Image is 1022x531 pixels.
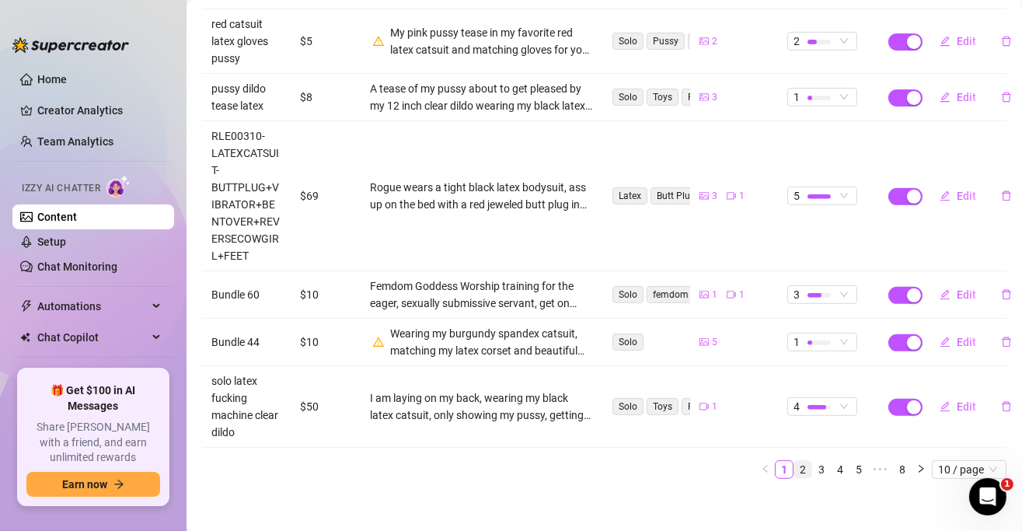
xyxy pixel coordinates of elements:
[370,179,593,213] div: Rogue wears a tight black latex bodysuit, ass up on the bed with a red jeweled butt plug in her a...
[37,260,117,273] a: Chat Monitoring
[682,398,720,415] span: Pussy
[1001,190,1012,201] span: delete
[612,286,644,303] span: Solo
[202,366,291,448] td: solo latex fucking machine clear dildo
[912,460,930,479] button: right
[37,294,148,319] span: Automations
[1001,337,1012,348] span: delete
[776,461,793,478] a: 1
[932,460,1006,479] div: Page Size
[37,73,67,86] a: Home
[712,90,717,105] span: 3
[1001,401,1012,412] span: delete
[291,319,361,366] td: $10
[916,464,926,473] span: right
[1001,36,1012,47] span: delete
[940,190,950,201] span: edit
[957,35,976,47] span: Edit
[62,478,107,491] span: Earn now
[727,191,736,201] span: video-camera
[37,325,148,350] span: Chat Copilot
[794,334,800,351] span: 1
[699,37,709,46] span: picture
[202,271,291,319] td: Bundle 60
[927,330,989,355] button: Edit
[868,460,893,479] span: •••
[202,9,291,74] td: red catsuit latex gloves pussy
[831,460,849,479] li: 4
[202,121,291,271] td: RLE00310-LATEXCATSUIT-BUTTPLUG+VIBRATOR+BENTOVER+REVERSECOWGIRL+FEET
[712,400,717,414] span: 1
[739,189,745,204] span: 1
[894,461,911,478] a: 8
[113,479,124,490] span: arrow-right
[612,398,644,415] span: Solo
[727,290,736,299] span: video-camera
[202,74,291,121] td: pussy dildo tease latex
[26,472,160,497] button: Earn nowarrow-right
[927,394,989,419] button: Edit
[927,183,989,208] button: Edit
[699,290,709,299] span: picture
[794,187,800,204] span: 5
[22,181,100,196] span: Izzy AI Chatter
[688,33,762,50] span: Cheap content
[612,334,644,351] span: Solo
[373,36,384,47] span: warning
[37,98,162,123] a: Creator Analytics
[37,236,66,248] a: Setup
[699,191,709,201] span: picture
[794,460,812,479] li: 2
[794,286,800,303] span: 3
[957,336,976,348] span: Edit
[291,121,361,271] td: $69
[794,461,811,478] a: 2
[647,286,695,303] span: femdom
[647,89,678,106] span: Toys
[893,460,912,479] li: 8
[699,337,709,347] span: picture
[37,135,113,148] a: Team Analytics
[647,33,685,50] span: Pussy
[1001,289,1012,300] span: delete
[37,211,77,223] a: Content
[969,478,1006,515] iframe: Intercom live chat
[794,33,800,50] span: 2
[849,460,868,479] li: 5
[26,420,160,466] span: Share [PERSON_NAME] with a friend, and earn unlimited rewards
[940,36,950,47] span: edit
[940,289,950,300] span: edit
[794,89,800,106] span: 1
[26,383,160,414] span: 🎁 Get $100 in AI Messages
[106,175,131,197] img: AI Chatter
[612,89,644,106] span: Solo
[12,37,129,53] img: logo-BBDzfeDw.svg
[370,278,593,312] div: Femdom Goddess Worship training for the eager, sexually submissive servant, get on your knees and...
[957,91,976,103] span: Edit
[957,400,976,413] span: Edit
[20,300,33,313] span: thunderbolt
[712,34,717,49] span: 2
[912,460,930,479] li: Next Page
[794,398,800,415] span: 4
[850,461,867,478] a: 5
[390,325,593,359] div: Wearing my burgundy spandex catsuit, matching my latex corset and beautiful crimson strapon cock
[647,398,678,415] span: Toys
[370,390,593,424] div: I am laying on my back, wearing my black latex catsuit, only showing my pussy, getting fucked by ...
[957,190,976,202] span: Edit
[868,460,893,479] li: Next 5 Pages
[612,33,644,50] span: Solo
[699,402,709,411] span: video-camera
[1001,478,1013,491] span: 1
[712,335,717,350] span: 5
[20,332,30,343] img: Chat Copilot
[390,24,593,58] div: My pink pussy tease in my favorite red latex catsuit and matching gloves for you to worship
[940,337,950,348] span: edit
[775,460,794,479] li: 1
[739,288,745,302] span: 1
[812,460,831,479] li: 3
[832,461,849,478] a: 4
[712,288,717,302] span: 1
[927,85,989,110] button: Edit
[291,271,361,319] td: $10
